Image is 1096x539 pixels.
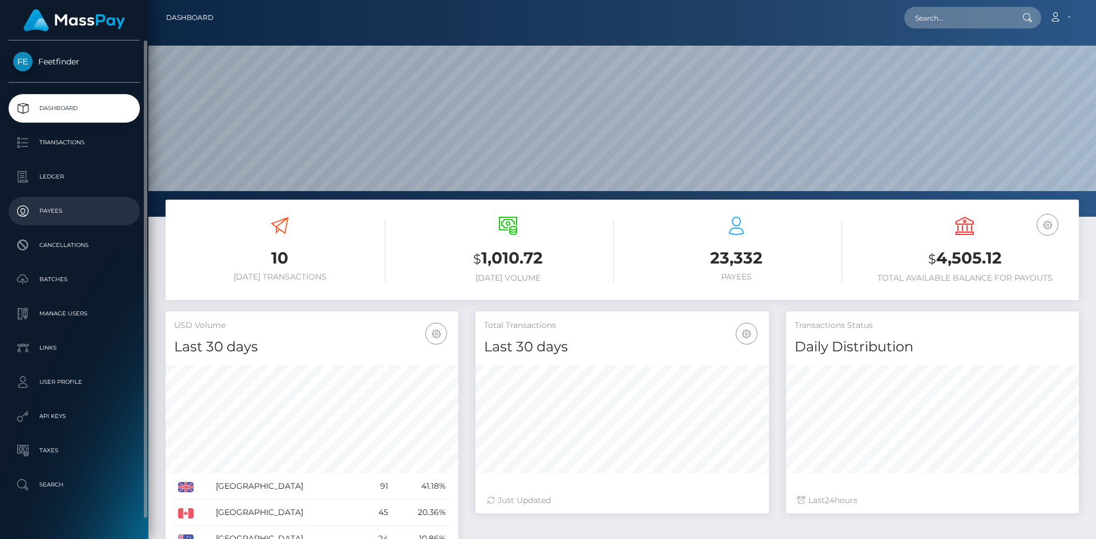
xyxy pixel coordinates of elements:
small: $ [928,251,936,267]
div: Just Updated [487,495,757,506]
p: Search [13,476,135,493]
td: 45 [364,500,393,526]
a: Dashboard [166,6,213,30]
img: CA.png [178,508,194,518]
a: Cancellations [9,231,140,260]
h6: Total Available Balance for Payouts [859,273,1070,283]
p: Dashboard [13,100,135,117]
span: 24 [825,495,835,505]
span: Feetfinder [9,56,140,67]
a: Search [9,471,140,499]
h6: Payees [631,272,842,282]
div: Last hours [797,495,1067,506]
a: Dashboard [9,94,140,123]
td: 41.18% [392,473,450,500]
a: Links [9,334,140,362]
input: Search... [904,7,1012,29]
h3: 4,505.12 [859,247,1070,270]
h4: Last 30 days [174,337,450,357]
small: $ [473,251,481,267]
p: Payees [13,202,135,220]
p: Ledger [13,168,135,185]
p: Manage Users [13,305,135,322]
p: API Keys [13,408,135,425]
td: [GEOGRAPHIC_DATA] [212,500,364,526]
h4: Last 30 days [484,337,760,357]
td: 91 [364,473,393,500]
h5: USD Volume [174,320,450,331]
h4: Daily Distribution [795,337,1070,357]
a: Payees [9,197,140,225]
td: 20.36% [392,500,450,526]
h5: Total Transactions [484,320,760,331]
h5: Transactions Status [795,320,1070,331]
p: User Profile [13,374,135,391]
p: Transactions [13,134,135,151]
img: Feetfinder [13,52,33,71]
h6: [DATE] Transactions [174,272,385,282]
a: Ledger [9,163,140,191]
a: Manage Users [9,299,140,328]
td: [GEOGRAPHIC_DATA] [212,473,364,500]
a: Transactions [9,128,140,157]
h3: 10 [174,247,385,269]
h6: [DATE] Volume [402,273,614,283]
h3: 1,010.72 [402,247,614,270]
img: GB.png [178,482,194,492]
p: Taxes [13,442,135,459]
p: Batches [13,271,135,288]
img: MassPay Logo [23,9,125,31]
a: User Profile [9,368,140,396]
h3: 23,332 [631,247,842,269]
a: Batches [9,265,140,294]
p: Links [13,339,135,356]
a: Taxes [9,436,140,465]
a: API Keys [9,402,140,431]
p: Cancellations [13,237,135,254]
